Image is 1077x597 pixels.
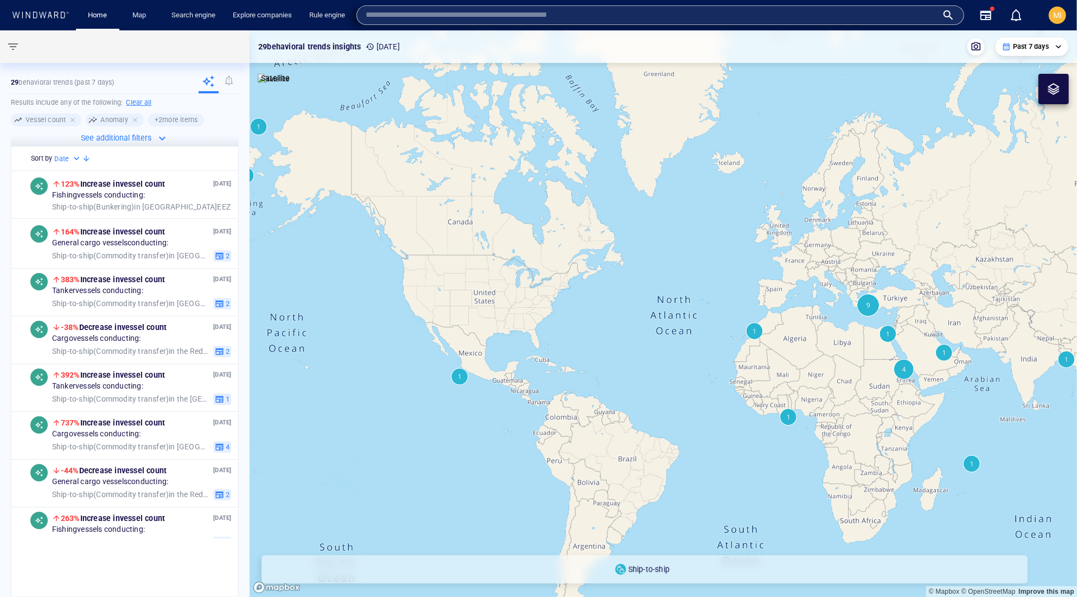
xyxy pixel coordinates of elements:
[61,227,165,236] span: Increase in vessel count
[213,441,231,453] button: 4
[52,442,209,452] span: in [GEOGRAPHIC_DATA] EEZ
[52,287,143,296] span: Tanker vessels conducting:
[213,418,231,428] p: [DATE]
[11,78,18,86] strong: 29
[54,154,69,164] h6: Date
[52,490,209,500] span: in the Red Sea
[124,6,158,25] button: Map
[52,347,169,355] span: Ship-to-ship ( Commodity transfer )
[81,131,169,146] button: See additional filters
[52,299,209,309] span: in [GEOGRAPHIC_DATA] EEZ
[213,179,231,189] p: [DATE]
[253,581,301,594] a: Mapbox logo
[52,239,168,249] span: General cargo vessels conducting:
[213,227,231,237] p: [DATE]
[228,6,296,25] a: Explore companies
[61,180,80,188] span: 123%
[100,115,128,125] h6: Anomaly
[31,153,52,164] h6: Sort by
[61,275,165,284] span: Increase in vessel count
[929,588,959,595] a: Mapbox
[258,40,361,53] p: 29 behavioral trends insights
[52,538,209,548] span: in the [GEOGRAPHIC_DATA]
[61,514,165,523] span: Increase in vessel count
[61,418,80,427] span: 737%
[52,395,209,404] span: in the [GEOGRAPHIC_DATA]
[128,6,154,25] a: Map
[52,202,135,211] span: Ship-to-ship ( Bunkering )
[11,78,114,87] p: behavioral trends (Past 7 days)
[224,299,230,309] span: 2
[1018,588,1074,595] a: Map feedback
[224,442,230,452] span: 4
[305,6,349,25] a: Rule engine
[61,323,79,332] span: -38%
[61,323,167,332] span: Decrease in vessel count
[167,6,220,25] a: Search engine
[61,227,80,236] span: 164%
[84,6,112,25] a: Home
[80,6,115,25] button: Home
[52,347,209,357] span: in the Red Sea
[224,490,230,500] span: 2
[213,298,231,310] button: 2
[61,275,80,284] span: 383%
[213,322,231,333] p: [DATE]
[52,251,169,260] span: Ship-to-ship ( Commodity transfer )
[213,513,231,524] p: [DATE]
[1053,11,1062,20] span: MI
[11,113,81,126] div: Vessel count
[1002,42,1062,52] div: Past 7 days
[258,74,290,85] img: satellite
[366,40,400,53] p: [DATE]
[52,299,169,308] span: Ship-to-ship ( Commodity transfer )
[26,115,66,125] h6: Vessel count
[52,442,169,451] span: Ship-to-ship ( Commodity transfer )
[1010,9,1023,22] div: Notification center
[126,97,151,108] h6: Clear all
[250,30,1077,597] canvas: Map
[628,563,670,576] p: Ship-to-ship
[61,180,165,188] span: Increase in vessel count
[54,154,82,164] div: Date
[52,334,141,344] span: Cargo vessels conducting:
[61,371,80,379] span: 392%
[224,251,230,261] span: 2
[61,418,165,427] span: Increase in vessel count
[86,113,143,126] div: Anomaly
[61,466,167,475] span: Decrease in vessel count
[224,395,230,404] span: 1
[52,430,141,440] span: Cargo vessels conducting:
[61,514,80,523] span: 263%
[11,94,239,111] h6: Results include any of the following:
[961,588,1016,595] a: OpenStreetMap
[52,395,169,403] span: Ship-to-ship ( Commodity transfer )
[261,72,290,85] p: Satellite
[1031,548,1069,589] iframe: Chat
[213,250,231,262] button: 2
[52,191,145,201] span: Fishing vessels conducting:
[52,251,209,261] span: in [GEOGRAPHIC_DATA] EEZ
[213,489,231,501] button: 2
[52,478,168,487] span: General cargo vessels conducting:
[213,275,231,285] p: [DATE]
[52,202,231,212] span: in [GEOGRAPHIC_DATA] EEZ
[213,346,231,358] button: 2
[213,393,231,405] button: 1
[52,525,145,535] span: Fishing vessels conducting:
[1013,42,1049,52] p: Past 7 days
[52,490,169,499] span: Ship-to-ship ( Commodity transfer )
[52,538,169,547] span: Ship-to-ship ( Commodity transfer )
[213,370,231,380] p: [DATE]
[155,115,197,125] h6: + 2 more items
[224,347,230,357] span: 2
[213,466,231,476] p: [DATE]
[61,371,165,379] span: Increase in vessel count
[1047,4,1068,26] button: MI
[81,131,151,144] p: See additional filters
[213,537,231,549] button: 2
[61,466,79,475] span: -44%
[52,382,143,392] span: Tanker vessels conducting:
[224,538,230,548] span: 2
